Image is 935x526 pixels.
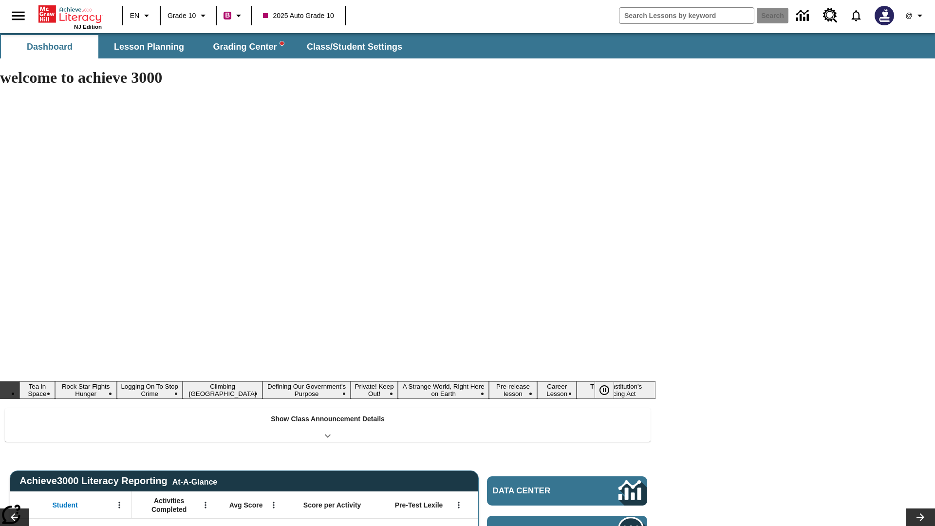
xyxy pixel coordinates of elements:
button: Grading Center [200,35,297,58]
span: Data Center [493,486,585,496]
button: Profile/Settings [900,7,931,24]
a: Notifications [843,3,869,28]
p: Show Class Announcement Details [271,414,385,424]
button: Lesson carousel, Next [906,508,935,526]
button: Slide 8 Pre-release lesson [489,381,537,399]
button: Lesson Planning [100,35,198,58]
svg: writing assistant alert [280,41,284,45]
img: Avatar [875,6,894,25]
button: Slide 6 Private! Keep Out! [351,381,398,399]
button: Select a new avatar [869,3,900,28]
span: Score per Activity [303,501,361,509]
a: Data Center [487,476,647,506]
button: Slide 4 Climbing Mount Tai [183,381,263,399]
span: Class/Student Settings [307,41,402,53]
span: Grading Center [213,41,283,53]
span: Grade 10 [168,11,196,21]
button: Slide 2 Rock Star Fights Hunger [55,381,117,399]
button: Language: EN, Select a language [126,7,157,24]
button: Dashboard [1,35,98,58]
div: Show Class Announcement Details [5,408,651,442]
button: Open Menu [266,498,281,512]
button: Slide 3 Logging On To Stop Crime [117,381,183,399]
span: B [225,9,230,21]
div: Home [38,3,102,30]
button: Open Menu [451,498,466,512]
div: At-A-Glance [172,476,217,487]
span: Student [53,501,78,509]
button: Grade: Grade 10, Select a grade [164,7,213,24]
span: 2025 Auto Grade 10 [263,11,334,21]
span: EN [130,11,139,21]
span: Dashboard [27,41,73,53]
span: Avg Score [229,501,263,509]
a: Data Center [790,2,817,29]
div: Pause [595,381,624,399]
span: @ [905,11,912,21]
span: NJ Edition [74,24,102,30]
button: Slide 1 Tea in Space [19,381,55,399]
span: Pre-Test Lexile [395,501,443,509]
button: Class/Student Settings [299,35,410,58]
span: Achieve3000 Literacy Reporting [19,475,217,487]
input: search field [619,8,754,23]
button: Slide 9 Career Lesson [537,381,577,399]
a: Home [38,4,102,24]
button: Slide 10 The Constitution's Balancing Act [577,381,655,399]
button: Open side menu [4,1,33,30]
button: Open Menu [112,498,127,512]
button: Pause [595,381,614,399]
button: Slide 5 Defining Our Government's Purpose [262,381,350,399]
a: Resource Center, Will open in new tab [817,2,843,29]
button: Open Menu [198,498,213,512]
button: Boost Class color is violet red. Change class color [220,7,248,24]
span: Lesson Planning [114,41,184,53]
button: Slide 7 A Strange World, Right Here on Earth [398,381,488,399]
span: Activities Completed [137,496,201,514]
